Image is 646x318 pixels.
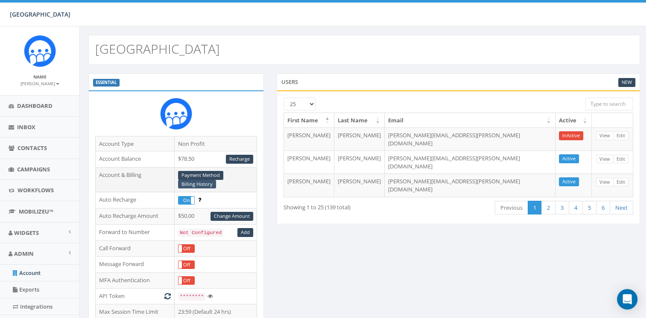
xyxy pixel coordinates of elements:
a: [PERSON_NAME] [20,79,59,87]
label: Off [178,245,194,252]
td: [PERSON_NAME] [284,173,334,197]
small: [PERSON_NAME] [20,81,59,87]
a: 1 [528,201,542,215]
a: Change Amount [210,212,253,221]
span: Enable to prevent campaign failure. [198,196,201,203]
th: Last Name: activate to sort column ascending [334,113,385,128]
td: [PERSON_NAME][EMAIL_ADDRESS][PERSON_NAME][DOMAIN_NAME] [385,127,555,150]
td: Account Balance [96,151,175,168]
a: Add [237,228,253,237]
td: [PERSON_NAME][EMAIL_ADDRESS][PERSON_NAME][DOMAIN_NAME] [385,150,555,173]
td: Account Type [96,136,175,151]
th: Active: activate to sort column ascending [555,113,592,128]
a: Active [559,177,579,186]
span: [GEOGRAPHIC_DATA] [10,10,70,18]
a: Active [559,154,579,163]
td: Message Forward [96,257,175,273]
span: Widgets [14,229,39,237]
div: OnOff [178,260,195,269]
span: Admin [14,250,34,257]
img: Rally_platform_Icon_1.png [24,35,56,67]
span: Inbox [17,123,35,131]
span: Contacts [18,144,47,152]
a: InActive [559,131,583,140]
a: 3 [555,201,569,215]
label: Off [178,261,194,269]
a: Recharge [226,155,253,164]
th: First Name: activate to sort column descending [284,113,334,128]
a: Edit [613,131,628,140]
h2: [GEOGRAPHIC_DATA] [95,42,220,56]
a: View [596,131,614,140]
label: Off [178,277,194,284]
td: [PERSON_NAME] [284,127,334,150]
a: 2 [541,201,555,215]
code: Not Configured [178,229,223,237]
th: Email: activate to sort column ascending [385,113,555,128]
img: Rally_platform_Icon_1.png [160,98,192,130]
td: Auto Recharge Amount [96,208,175,224]
span: Workflows [18,186,54,194]
label: On [178,197,194,204]
td: API Token [96,289,175,304]
a: Edit [613,155,628,164]
i: Generate New Token [164,293,171,299]
td: Forward to Number [96,224,175,240]
a: Previous [495,201,528,215]
td: Account & Billing [96,167,175,192]
td: $78.50 [174,151,257,168]
td: [PERSON_NAME][EMAIL_ADDRESS][PERSON_NAME][DOMAIN_NAME] [385,173,555,197]
div: Open Intercom Messenger [617,289,637,309]
td: Auto Recharge [96,192,175,208]
a: Edit [613,178,628,187]
td: [PERSON_NAME] [284,150,334,173]
span: MobilizeU™ [19,208,53,215]
div: OnOff [178,276,195,285]
td: Non Profit [174,136,257,151]
a: Next [610,201,633,215]
td: [PERSON_NAME] [334,127,385,150]
td: $50.00 [174,208,257,224]
div: Users [277,73,640,90]
td: Call Forward [96,240,175,257]
span: Dashboard [17,102,53,110]
a: 4 [569,201,583,215]
input: Type to search [585,98,633,110]
td: [PERSON_NAME] [334,150,385,173]
a: 6 [596,201,610,215]
label: ESSENTIAL [93,79,120,87]
a: New [618,78,635,87]
a: View [596,155,614,164]
a: Billing History [178,180,216,189]
div: Showing 1 to 25 (139 total) [284,200,422,211]
span: Campaigns [17,165,50,173]
a: View [596,178,614,187]
a: 5 [582,201,596,215]
a: Payment Method [178,171,223,180]
div: OnOff [178,196,195,205]
td: [PERSON_NAME] [334,173,385,197]
div: OnOff [178,244,195,253]
small: Name [33,74,47,80]
td: MFA Authentication [96,272,175,289]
